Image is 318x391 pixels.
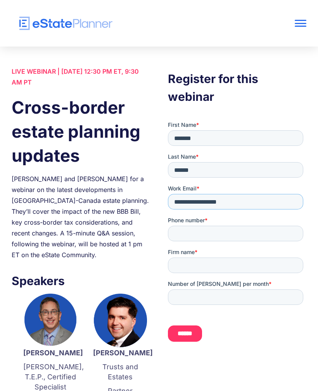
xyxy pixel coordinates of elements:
[12,272,150,290] h3: Speakers
[23,349,83,357] strong: [PERSON_NAME]
[12,66,150,88] div: LIVE WEBINAR | [DATE] 12:30 PM ET, 9:30 AM PT
[168,121,306,348] iframe: Form 0
[12,17,247,30] a: home
[12,173,150,260] div: [PERSON_NAME] and [PERSON_NAME] for a webinar on the latest developments in [GEOGRAPHIC_DATA]-Can...
[12,95,150,168] h1: Cross-border estate planning updates
[93,349,153,357] strong: [PERSON_NAME]
[93,362,147,382] p: Trusts and Estates
[168,70,306,106] h3: Register for this webinar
